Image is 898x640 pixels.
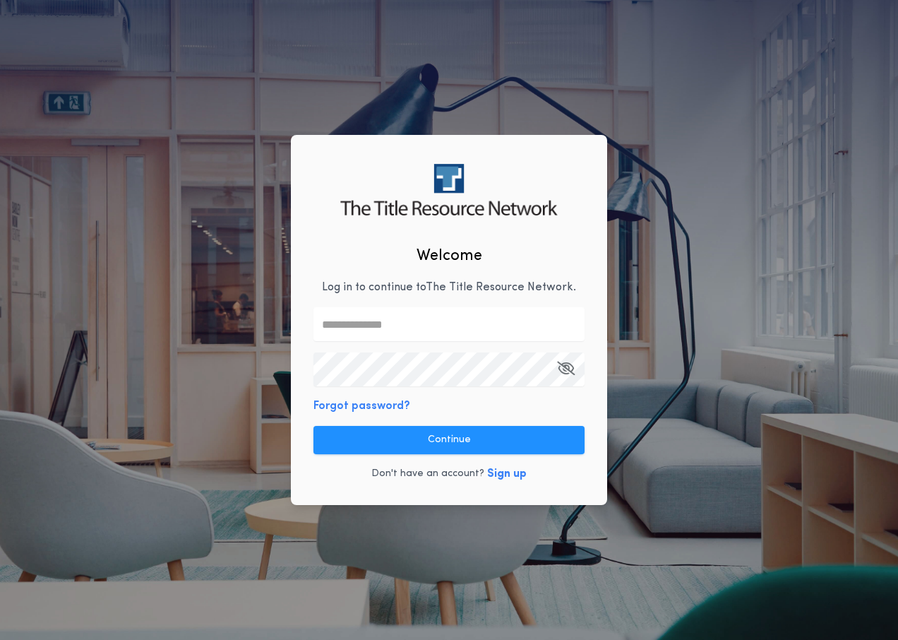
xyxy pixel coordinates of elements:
img: logo [340,164,557,215]
button: Sign up [487,466,527,482]
button: Forgot password? [313,398,410,415]
button: Continue [313,426,585,454]
p: Don't have an account? [371,467,484,481]
h2: Welcome [417,244,482,268]
p: Log in to continue to The Title Resource Network . [322,279,576,296]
